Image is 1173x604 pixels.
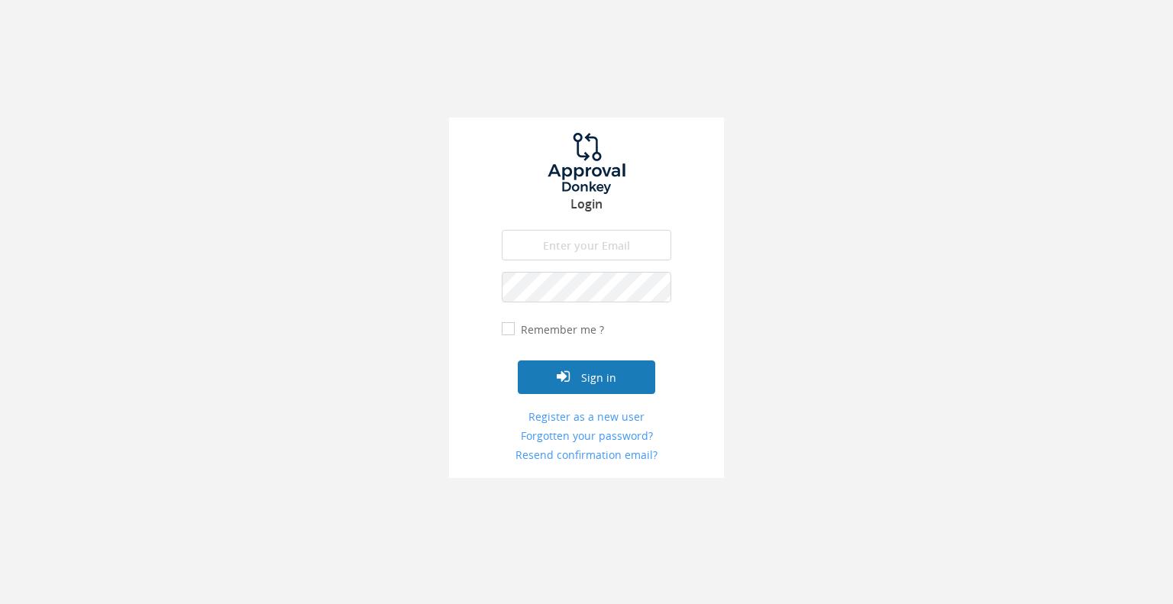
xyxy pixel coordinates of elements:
a: Resend confirmation email? [502,447,671,463]
img: logo.png [529,133,644,194]
label: Remember me ? [517,322,604,338]
a: Forgotten your password? [502,428,671,444]
h3: Login [449,198,724,212]
input: Enter your Email [502,230,671,260]
button: Sign in [518,360,655,394]
a: Register as a new user [502,409,671,425]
